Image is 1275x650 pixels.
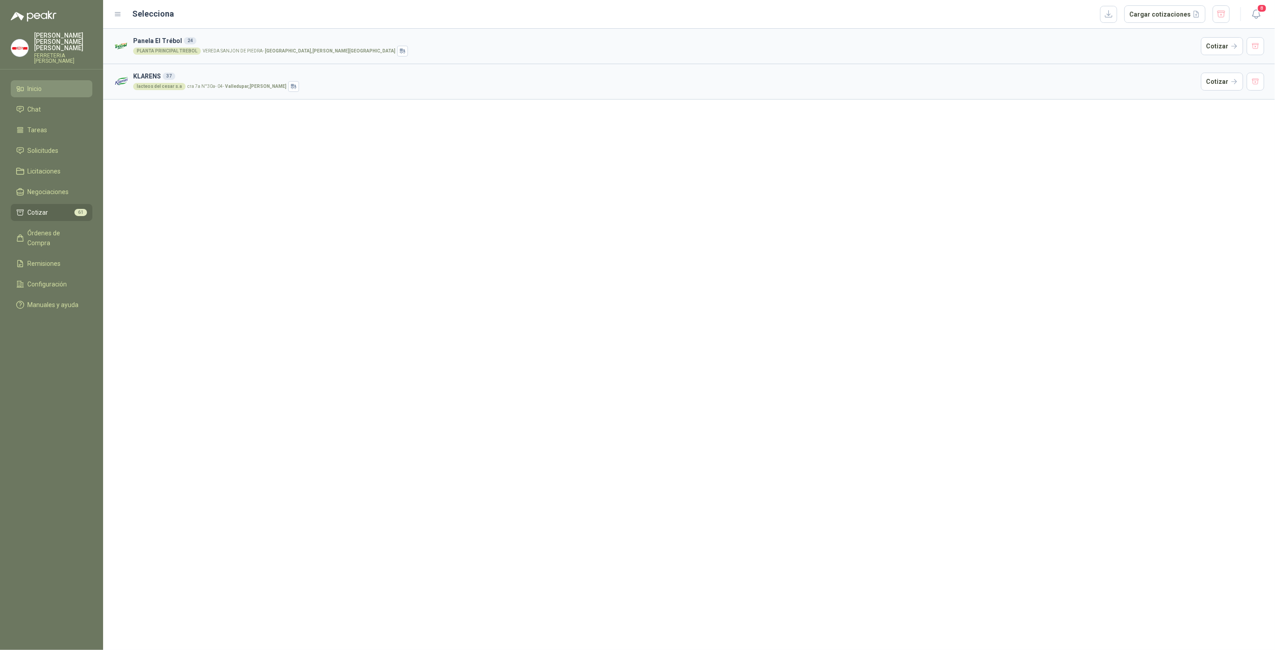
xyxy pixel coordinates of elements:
[133,36,1197,46] h3: Panela El Trébol
[11,101,92,118] a: Chat
[1124,5,1206,23] button: Cargar cotizaciones
[28,104,41,114] span: Chat
[11,142,92,159] a: Solicitudes
[184,37,196,44] div: 24
[133,71,1197,81] h3: KLARENS
[11,80,92,97] a: Inicio
[11,11,56,22] img: Logo peakr
[11,255,92,272] a: Remisiones
[28,125,48,135] span: Tareas
[28,84,42,94] span: Inicio
[28,146,59,156] span: Solicitudes
[1248,6,1264,22] button: 8
[225,84,286,89] strong: Valledupar , [PERSON_NAME]
[28,208,48,217] span: Cotizar
[1257,4,1267,13] span: 8
[265,48,395,53] strong: [GEOGRAPHIC_DATA] , [PERSON_NAME][GEOGRAPHIC_DATA]
[74,209,87,216] span: 61
[1201,73,1243,91] button: Cotizar
[11,121,92,139] a: Tareas
[163,73,175,80] div: 37
[28,166,61,176] span: Licitaciones
[187,84,286,89] p: cra 7a N°30a- 04 -
[28,279,67,289] span: Configuración
[11,225,92,251] a: Órdenes de Compra
[203,49,395,53] p: VEREDA SANJON DE PIEDRA -
[34,32,92,51] p: [PERSON_NAME] [PERSON_NAME] [PERSON_NAME]
[28,187,69,197] span: Negociaciones
[11,204,92,221] a: Cotizar61
[28,228,84,248] span: Órdenes de Compra
[28,259,61,269] span: Remisiones
[11,296,92,313] a: Manuales y ayuda
[1201,37,1243,55] button: Cotizar
[11,39,28,56] img: Company Logo
[114,74,130,90] img: Company Logo
[133,8,174,20] h2: Selecciona
[28,300,79,310] span: Manuales y ayuda
[34,53,92,64] p: FERRETERIA [PERSON_NAME]
[133,48,201,55] div: PLANTA PRINCIPAL TREBOL
[11,183,92,200] a: Negociaciones
[11,163,92,180] a: Licitaciones
[133,83,186,90] div: lacteos del cesar s.a
[11,276,92,293] a: Configuración
[114,39,130,54] img: Company Logo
